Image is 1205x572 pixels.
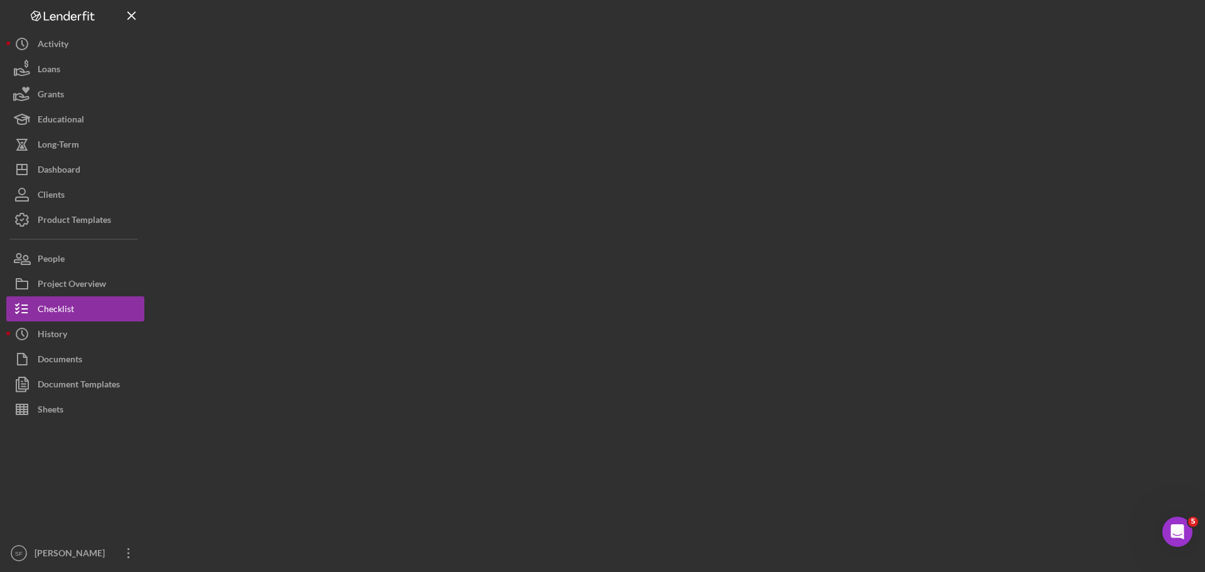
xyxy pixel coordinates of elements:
div: Loans [38,57,60,85]
button: Educational [6,107,144,132]
button: Loans [6,57,144,82]
div: Grants [38,82,64,110]
button: Long-Term [6,132,144,157]
div: Project Overview [38,271,106,299]
div: Clients [38,182,65,210]
div: People [38,246,65,274]
button: People [6,246,144,271]
button: Document Templates [6,372,144,397]
button: Documents [6,347,144,372]
button: SF[PERSON_NAME] [6,541,144,566]
div: Document Templates [38,372,120,400]
div: Long-Term [38,132,79,160]
button: Product Templates [6,207,144,232]
div: Documents [38,347,82,375]
iframe: Intercom live chat [1162,517,1192,547]
div: Checklist [38,296,74,325]
div: Activity [38,31,68,60]
span: 5 [1188,517,1198,527]
button: Grants [6,82,144,107]
button: Clients [6,182,144,207]
button: Sheets [6,397,144,422]
div: [PERSON_NAME] [31,541,113,569]
button: Dashboard [6,157,144,182]
div: Product Templates [38,207,111,235]
button: Activity [6,31,144,57]
button: Checklist [6,296,144,321]
div: Dashboard [38,157,80,185]
div: History [38,321,67,350]
button: Project Overview [6,271,144,296]
div: Educational [38,107,84,135]
div: Sheets [38,397,63,425]
text: SF [15,550,23,557]
button: History [6,321,144,347]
